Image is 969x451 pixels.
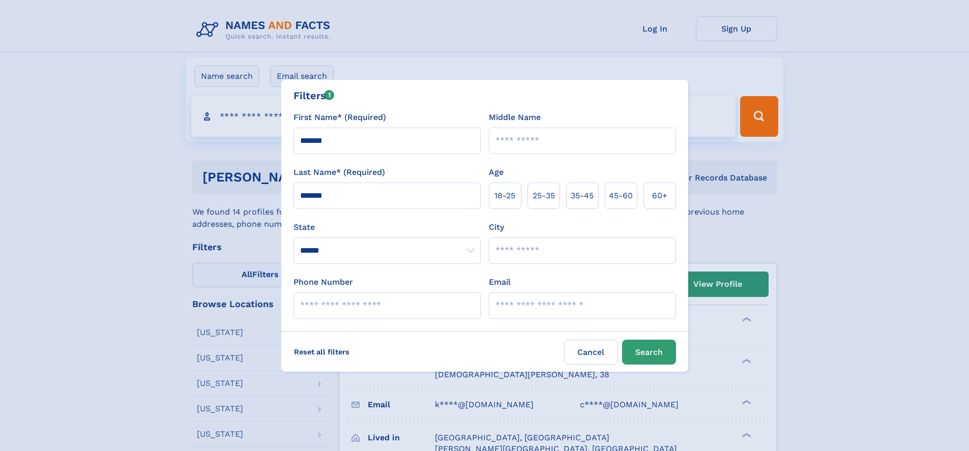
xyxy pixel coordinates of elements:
label: First Name* (Required) [293,111,386,124]
span: 18‑25 [494,190,515,202]
span: 60+ [652,190,667,202]
label: Email [489,276,511,288]
label: Middle Name [489,111,541,124]
label: Cancel [564,340,618,365]
label: Age [489,166,504,178]
span: 35‑45 [571,190,594,202]
button: Search [622,340,676,365]
label: City [489,221,504,233]
label: State [293,221,481,233]
span: 25‑35 [533,190,555,202]
span: 45‑60 [609,190,633,202]
div: Filters [293,88,335,103]
label: Reset all filters [287,340,356,364]
label: Phone Number [293,276,353,288]
label: Last Name* (Required) [293,166,385,178]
